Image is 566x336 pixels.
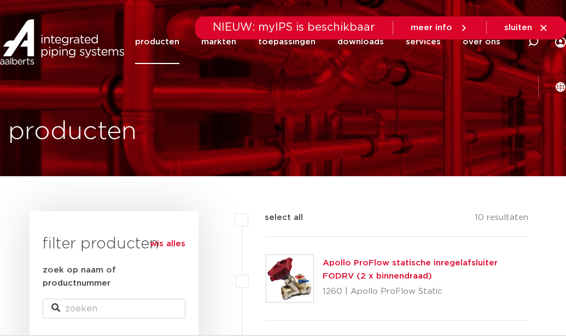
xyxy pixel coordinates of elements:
nav: Menu [135,20,500,64]
label: select all [248,211,303,224]
a: markten [201,20,236,64]
span: meer info [411,24,452,32]
p: 1260 | Apollo ProFlow Static [323,283,529,300]
h3: filter producten [43,233,185,255]
label: zoek op naam of productnummer [43,264,185,290]
a: producten [135,20,179,64]
a: downloads [337,20,384,64]
input: zoeken [43,299,185,318]
a: wis alles [150,237,185,251]
a: toepassingen [258,20,316,64]
span: sluiten [504,24,532,32]
span: NIEUW: myIPS is beschikbaar [213,22,375,33]
div: my IPS [555,20,566,64]
img: Thumbnail for Apollo ProFlow statische inregelafsluiter FODRV (2 x binnendraad) [266,255,313,302]
a: sluiten [504,23,549,33]
a: services [406,20,441,64]
p: 10 resultaten [475,211,528,228]
a: over ons [463,20,500,64]
h1: producten [8,114,137,149]
a: Apollo ProFlow statische inregelafsluiter FODRV (2 x binnendraad) [323,259,498,280]
a: meer info [411,23,469,33]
